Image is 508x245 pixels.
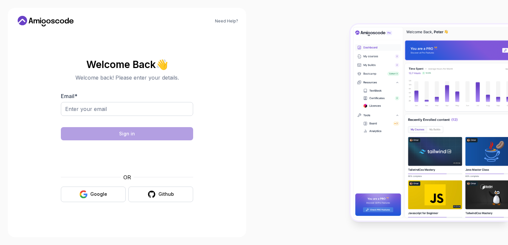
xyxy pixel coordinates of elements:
[90,191,107,197] div: Google
[61,93,77,99] label: Email *
[77,144,177,169] iframe: Widget containing checkbox for hCaptcha security challenge
[351,24,508,221] img: Amigoscode Dashboard
[61,59,193,70] h2: Welcome Back
[154,56,170,72] span: 👋
[61,127,193,140] button: Sign in
[61,187,126,202] button: Google
[158,191,174,197] div: Github
[215,18,238,24] a: Need Help?
[123,173,131,181] p: OR
[61,74,193,82] p: Welcome back! Please enter your details.
[16,16,75,26] a: Home link
[61,102,193,116] input: Enter your email
[128,187,193,202] button: Github
[119,130,135,137] div: Sign in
